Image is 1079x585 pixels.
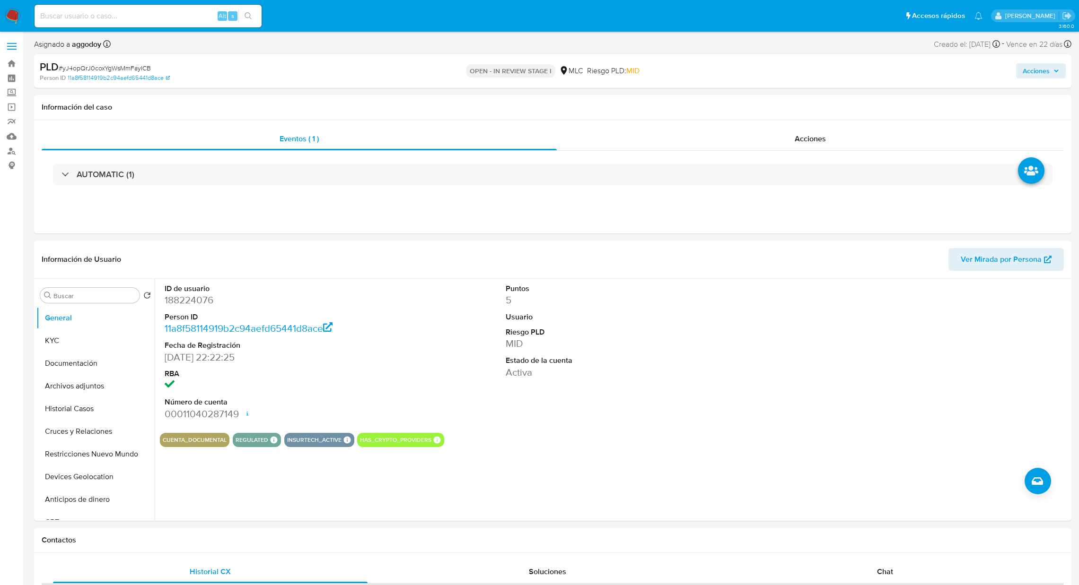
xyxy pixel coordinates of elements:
[165,369,383,379] dt: RBA
[53,292,136,300] input: Buscar
[587,66,640,76] span: Riesgo PLD:
[165,293,383,307] dd: 188224076
[626,65,640,76] span: MID
[877,566,893,577] span: Chat
[165,340,383,351] dt: Fecha de Registración
[280,133,319,144] span: Eventos ( 1 )
[238,9,258,23] button: search-icon
[1005,11,1059,20] p: agustina.godoy@mercadolibre.com
[506,312,724,322] dt: Usuario
[948,248,1064,271] button: Ver Mirada por Persona
[506,327,724,337] dt: Riesgo PLD
[36,511,155,533] button: CBT
[34,39,101,50] span: Asignado a
[529,566,566,577] span: Soluciones
[36,397,155,420] button: Historial Casos
[165,407,383,421] dd: 00011040287149
[53,163,1053,185] div: AUTOMATIC (1)
[466,64,555,77] p: OPEN - IN REVIEW STAGE I
[36,443,155,465] button: Restricciones Nuevo Mundo
[165,312,383,322] dt: Person ID
[36,465,155,488] button: Devices Geolocation
[36,329,155,352] button: KYC
[36,488,155,511] button: Anticipos de dinero
[36,352,155,375] button: Documentación
[961,248,1042,271] span: Ver Mirada por Persona
[934,38,1000,51] div: Creado el: [DATE]
[68,74,170,82] a: 11a8f58114919b2c94aefd65441d8ace
[1062,11,1072,21] a: Salir
[506,293,724,307] dd: 5
[506,355,724,366] dt: Estado de la cuenta
[165,351,383,364] dd: [DATE] 22:22:25
[165,284,383,294] dt: ID de usuario
[165,397,383,407] dt: Número de cuenta
[59,63,151,73] span: # yJ4opQrJ0coxYgWsMmFayICB
[35,10,262,22] input: Buscar usuario o caso...
[40,59,59,74] b: PLD
[912,11,965,21] span: Accesos rápidos
[36,420,155,443] button: Cruces y Relaciones
[795,133,826,144] span: Acciones
[36,307,155,329] button: General
[40,74,66,82] b: Person ID
[70,39,101,50] b: aggodoy
[1016,63,1066,78] button: Acciones
[1002,38,1004,51] span: -
[231,11,234,20] span: s
[36,375,155,397] button: Archivos adjuntos
[506,366,724,379] dd: Activa
[1023,63,1050,78] span: Acciones
[143,292,151,302] button: Volver al orden por defecto
[559,66,583,76] div: MLC
[506,337,724,350] dd: MID
[42,255,121,264] h1: Información de Usuario
[219,11,226,20] span: Alt
[1006,39,1062,50] span: Vence en 22 días
[77,169,134,180] h3: AUTOMATIC (1)
[42,103,1064,112] h1: Información del caso
[165,321,333,335] a: 11a8f58114919b2c94aefd65441d8ace
[506,284,724,294] dt: Puntos
[974,12,983,20] a: Notificaciones
[44,292,52,299] button: Buscar
[42,535,1064,545] h1: Contactos
[190,566,231,577] span: Historial CX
